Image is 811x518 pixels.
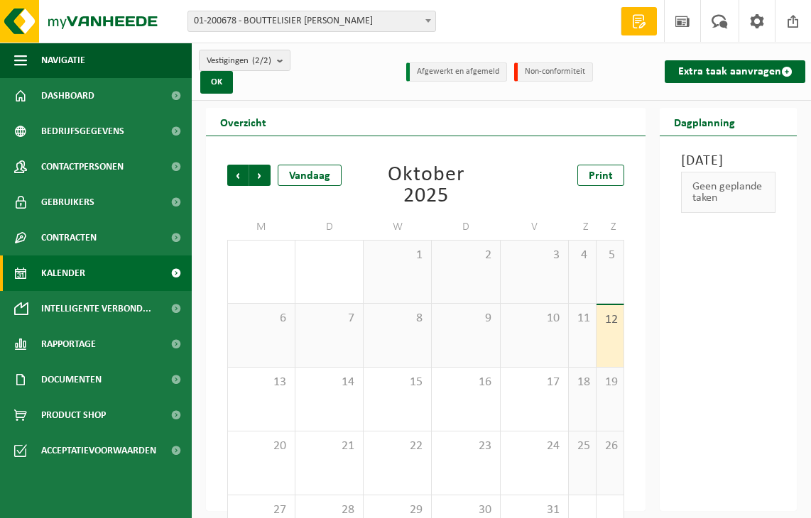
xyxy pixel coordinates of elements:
span: 2 [439,248,492,263]
span: 31 [508,502,561,518]
span: 16 [439,375,492,390]
span: 4 [576,248,589,263]
div: Geen geplande taken [681,172,775,213]
span: 5 [604,248,616,263]
button: Vestigingen(2/2) [199,50,290,71]
td: Z [569,214,597,240]
span: 19 [604,375,616,390]
td: M [227,214,295,240]
span: Volgende [249,165,271,186]
td: V [501,214,569,240]
button: OK [200,71,233,94]
a: Extra taak aanvragen [665,60,805,83]
li: Non-conformiteit [514,62,593,82]
span: Vorige [227,165,249,186]
span: 10 [508,311,561,326]
span: 28 [303,502,356,518]
span: 14 [303,375,356,390]
h2: Overzicht [206,108,281,136]
h3: [DATE] [681,150,775,172]
span: Intelligente verbond... [41,291,151,326]
span: Kalender [41,255,85,291]
span: 22 [371,439,424,454]
span: Contactpersonen [41,149,124,184]
span: Rapportage [41,326,96,362]
span: Acceptatievoorwaarden [41,433,156,468]
span: 3 [508,248,561,263]
td: W [364,214,432,240]
span: 6 [235,311,288,326]
span: 15 [371,375,424,390]
span: Gebruikers [41,184,94,220]
div: Oktober 2025 [364,165,487,207]
span: Documenten [41,362,102,397]
span: 1 [371,248,424,263]
span: Dashboard [41,78,94,114]
span: 24 [508,439,561,454]
count: (2/2) [252,56,271,65]
span: 26 [604,439,616,454]
div: Vandaag [278,165,342,186]
span: 27 [235,502,288,518]
span: 12 [604,312,616,328]
span: 21 [303,439,356,454]
span: 18 [576,375,589,390]
span: 13 [235,375,288,390]
span: 7 [303,311,356,326]
span: 01-200678 - BOUTTELISIER HENK - DIKSMUIDE [187,11,436,32]
span: 11 [576,311,589,326]
span: Bedrijfsgegevens [41,114,124,149]
span: 17 [508,375,561,390]
span: Product Shop [41,397,106,433]
span: Navigatie [41,43,85,78]
span: Contracten [41,220,97,255]
span: 01-200678 - BOUTTELISIER HENK - DIKSMUIDE [188,11,435,31]
span: Print [589,170,613,182]
td: D [295,214,364,240]
span: 9 [439,311,492,326]
td: D [432,214,500,240]
li: Afgewerkt en afgemeld [406,62,507,82]
span: 25 [576,439,589,454]
span: 29 [371,502,424,518]
a: Print [577,165,624,186]
span: 8 [371,311,424,326]
span: 20 [235,439,288,454]
span: Vestigingen [207,50,271,72]
span: 23 [439,439,492,454]
td: Z [597,214,624,240]
h2: Dagplanning [660,108,749,136]
span: 30 [439,502,492,518]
